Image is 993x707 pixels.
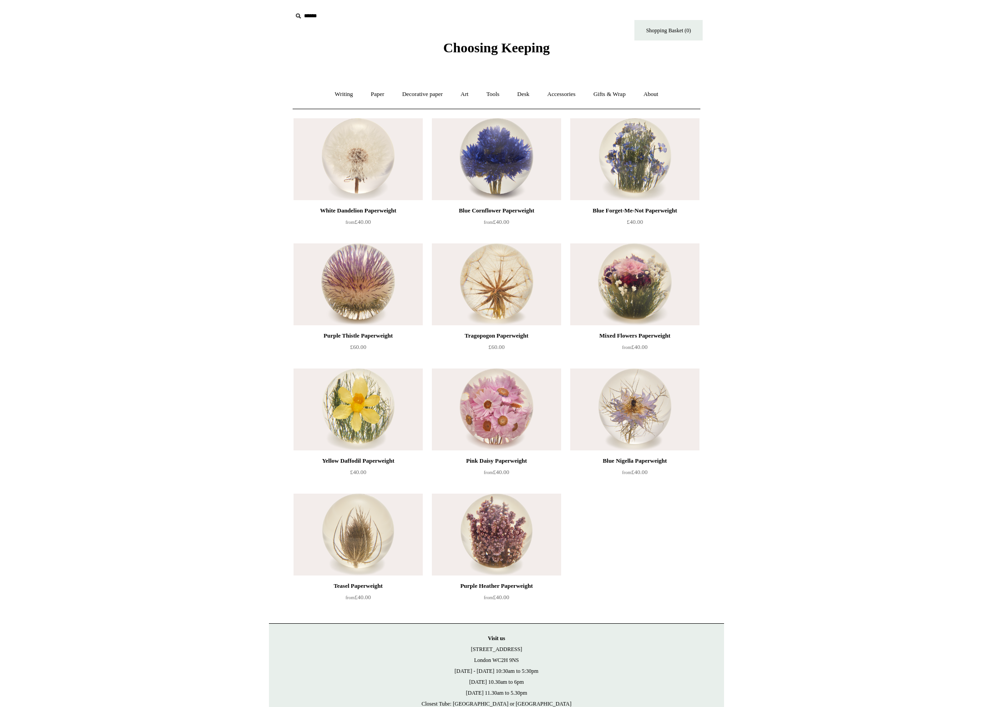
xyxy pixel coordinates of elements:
span: from [484,220,493,225]
span: from [484,470,493,475]
span: from [622,470,631,475]
strong: Visit us [488,635,505,641]
a: Purple Heather Paperweight from£40.00 [432,581,561,618]
a: Writing [327,82,361,106]
a: Blue Nigella Paperweight from£40.00 [570,455,699,493]
div: Purple Thistle Paperweight [296,330,421,341]
span: £40.00 [484,218,509,225]
a: Teasel Paperweight from£40.00 [294,581,423,618]
span: £40.00 [350,469,366,475]
img: Blue Cornflower Paperweight [432,118,561,200]
span: from [622,345,631,350]
a: Yellow Daffodil Paperweight £40.00 [294,455,423,493]
a: Teasel Paperweight Teasel Paperweight [294,494,423,576]
div: Teasel Paperweight [296,581,421,591]
a: Choosing Keeping [443,47,550,54]
a: Tragopogon Paperweight £60.00 [432,330,561,368]
a: Blue Cornflower Paperweight from£40.00 [432,205,561,242]
a: Yellow Daffodil Paperweight Yellow Daffodil Paperweight [294,369,423,450]
a: Shopping Basket (0) [634,20,703,40]
a: Decorative paper [394,82,451,106]
a: Pink Daisy Paperweight Pink Daisy Paperweight [432,369,561,450]
span: Choosing Keeping [443,40,550,55]
div: Tragopogon Paperweight [434,330,559,341]
div: Blue Forget-Me-Not Paperweight [572,205,697,216]
a: Blue Nigella Paperweight Blue Nigella Paperweight [570,369,699,450]
span: £40.00 [627,218,643,225]
img: Purple Thistle Paperweight [294,243,423,325]
a: White Dandelion Paperweight from£40.00 [294,205,423,242]
a: Purple Thistle Paperweight £60.00 [294,330,423,368]
a: Blue Forget-Me-Not Paperweight £40.00 [570,205,699,242]
a: Tools [478,82,508,106]
div: Yellow Daffodil Paperweight [296,455,421,466]
div: Purple Heather Paperweight [434,581,559,591]
div: White Dandelion Paperweight [296,205,421,216]
span: £60.00 [350,343,366,350]
a: About [635,82,667,106]
span: £60.00 [488,343,505,350]
img: Teasel Paperweight [294,494,423,576]
img: Blue Forget-Me-Not Paperweight [570,118,699,200]
span: £40.00 [484,594,509,601]
span: £40.00 [622,343,648,350]
a: Mixed Flowers Paperweight Mixed Flowers Paperweight [570,243,699,325]
img: White Dandelion Paperweight [294,118,423,200]
div: Pink Daisy Paperweight [434,455,559,466]
a: Blue Cornflower Paperweight Blue Cornflower Paperweight [432,118,561,200]
a: Purple Heather Paperweight Purple Heather Paperweight [432,494,561,576]
a: Accessories [539,82,584,106]
img: Yellow Daffodil Paperweight [294,369,423,450]
span: £40.00 [622,469,648,475]
a: Art [452,82,476,106]
img: Tragopogon Paperweight [432,243,561,325]
a: Pink Daisy Paperweight from£40.00 [432,455,561,493]
a: Purple Thistle Paperweight Purple Thistle Paperweight [294,243,423,325]
div: Blue Nigella Paperweight [572,455,697,466]
a: Blue Forget-Me-Not Paperweight Blue Forget-Me-Not Paperweight [570,118,699,200]
img: Pink Daisy Paperweight [432,369,561,450]
div: Blue Cornflower Paperweight [434,205,559,216]
img: Blue Nigella Paperweight [570,369,699,450]
span: from [345,220,355,225]
span: £40.00 [345,218,371,225]
img: Purple Heather Paperweight [432,494,561,576]
span: £40.00 [484,469,509,475]
a: Paper [363,82,393,106]
span: from [345,595,355,600]
span: £40.00 [345,594,371,601]
a: Mixed Flowers Paperweight from£40.00 [570,330,699,368]
a: White Dandelion Paperweight White Dandelion Paperweight [294,118,423,200]
img: Mixed Flowers Paperweight [570,243,699,325]
a: Tragopogon Paperweight Tragopogon Paperweight [432,243,561,325]
a: Desk [509,82,538,106]
a: Gifts & Wrap [585,82,634,106]
span: from [484,595,493,600]
div: Mixed Flowers Paperweight [572,330,697,341]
